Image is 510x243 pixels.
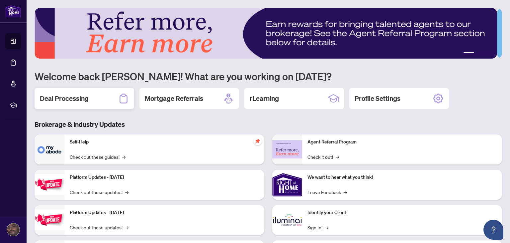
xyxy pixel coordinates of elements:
p: Identify your Client [307,209,497,216]
p: We want to hear what you think! [307,174,497,181]
img: Profile Icon [7,223,20,236]
a: Check out these guides!→ [70,153,126,160]
button: Open asap [483,220,503,240]
span: → [344,188,347,196]
p: Agent Referral Program [307,138,497,146]
img: Slide 0 [35,8,497,59]
a: Check out these updates!→ [70,224,128,231]
a: Check out these updates!→ [70,188,128,196]
button: 2 [477,52,479,55]
span: → [336,153,339,160]
a: Leave Feedback→ [307,188,347,196]
button: 5 [493,52,495,55]
h1: Welcome back [PERSON_NAME]! What are you working on [DATE]? [35,70,502,83]
span: → [122,153,126,160]
span: → [125,224,128,231]
a: Sign In!→ [307,224,328,231]
span: → [125,188,128,196]
img: Self-Help [35,134,64,164]
img: Platform Updates - July 21, 2025 [35,174,64,195]
img: Identify your Client [272,205,302,235]
img: logo [5,5,21,17]
h2: Deal Processing [40,94,89,103]
button: 3 [482,52,485,55]
p: Platform Updates - [DATE] [70,209,259,216]
button: 1 [464,52,474,55]
button: 4 [487,52,490,55]
p: Self-Help [70,138,259,146]
span: → [325,224,328,231]
h3: Brokerage & Industry Updates [35,120,502,129]
h2: Mortgage Referrals [145,94,203,103]
h2: rLearning [250,94,279,103]
img: Platform Updates - July 8, 2025 [35,209,64,230]
a: Check it out!→ [307,153,339,160]
img: Agent Referral Program [272,140,302,158]
h2: Profile Settings [355,94,400,103]
span: pushpin [254,137,262,145]
p: Platform Updates - [DATE] [70,174,259,181]
img: We want to hear what you think! [272,170,302,200]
